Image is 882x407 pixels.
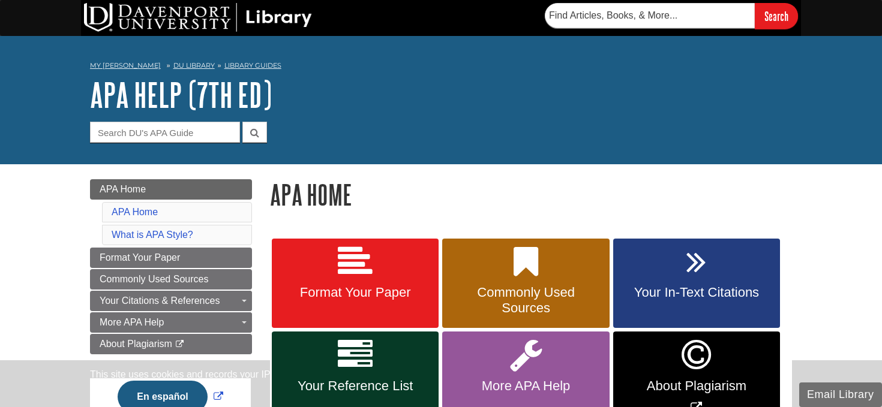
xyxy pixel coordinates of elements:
[90,179,252,200] a: APA Home
[281,285,430,300] span: Format Your Paper
[100,184,146,194] span: APA Home
[100,296,220,306] span: Your Citations & References
[451,285,600,316] span: Commonly Used Sources
[90,122,240,143] input: Search DU's APA Guide
[755,3,798,29] input: Search
[545,3,755,28] input: Find Articles, Books, & More...
[84,3,312,32] img: DU Library
[799,382,882,407] button: Email Library
[90,58,792,77] nav: breadcrumb
[112,230,193,240] a: What is APA Style?
[115,391,226,402] a: Link opens in new window
[90,76,272,113] a: APA Help (7th Ed)
[175,340,185,348] i: This link opens in a new window
[112,207,158,217] a: APA Home
[622,378,771,394] span: About Plagiarism
[545,3,798,29] form: Searches DU Library's articles, books, and more
[100,274,208,284] span: Commonly Used Sources
[272,239,439,328] a: Format Your Paper
[90,334,252,354] a: About Plagiarism
[451,378,600,394] span: More APA Help
[90,291,252,311] a: Your Citations & References
[90,248,252,268] a: Format Your Paper
[90,269,252,290] a: Commonly Used Sources
[100,317,164,327] span: More APA Help
[613,239,780,328] a: Your In-Text Citations
[224,61,281,70] a: Library Guides
[270,179,792,210] h1: APA Home
[90,61,161,71] a: My [PERSON_NAME]
[90,312,252,333] a: More APA Help
[442,239,609,328] a: Commonly Used Sources
[100,339,172,349] span: About Plagiarism
[173,61,215,70] a: DU Library
[622,285,771,300] span: Your In-Text Citations
[100,252,180,263] span: Format Your Paper
[281,378,430,394] span: Your Reference List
